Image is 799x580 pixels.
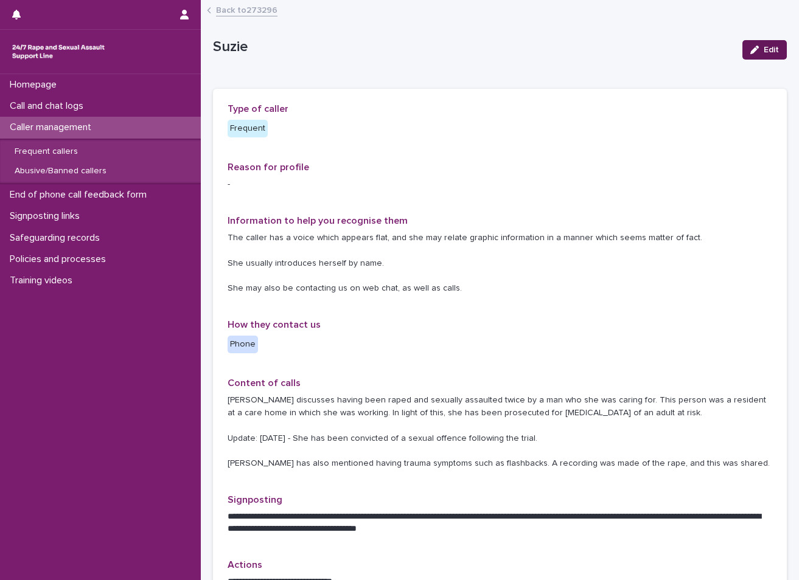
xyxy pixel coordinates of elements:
a: Back to273296 [216,2,277,16]
span: Information to help you recognise them [228,216,408,226]
p: Caller management [5,122,101,133]
p: [PERSON_NAME] discusses having been raped and sexually assaulted twice by a man who she was carin... [228,394,772,470]
img: rhQMoQhaT3yELyF149Cw [10,40,107,64]
span: Signposting [228,495,282,505]
p: Frequent callers [5,147,88,157]
p: Call and chat logs [5,100,93,112]
p: - [228,178,772,191]
div: Phone [228,336,258,353]
p: End of phone call feedback form [5,189,156,201]
span: How they contact us [228,320,321,330]
p: Signposting links [5,210,89,222]
p: Training videos [5,275,82,286]
span: Edit [764,46,779,54]
p: Policies and processes [5,254,116,265]
p: The caller has a voice which appears flat, and she may relate graphic information in a manner whi... [228,232,772,295]
span: Type of caller [228,104,288,114]
span: Content of calls [228,378,301,388]
p: Homepage [5,79,66,91]
span: Actions [228,560,262,570]
p: Safeguarding records [5,232,110,244]
p: Suzie [213,38,733,56]
span: Reason for profile [228,162,309,172]
button: Edit [742,40,787,60]
p: Abusive/Banned callers [5,166,116,176]
div: Frequent [228,120,268,137]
